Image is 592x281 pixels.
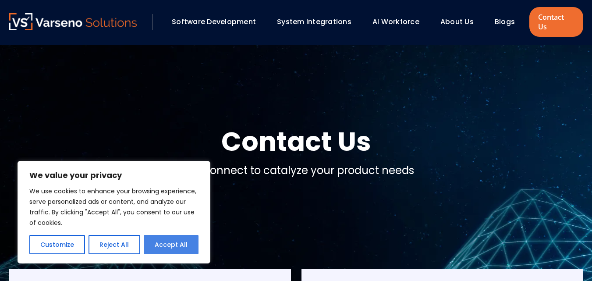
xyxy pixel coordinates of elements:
[221,124,371,159] h1: Contact Us
[372,17,419,27] a: AI Workforce
[29,170,199,181] p: We value your privacy
[368,14,432,29] div: AI Workforce
[89,235,140,254] button: Reject All
[9,13,137,31] a: Varseno Solutions – Product Engineering & IT Services
[495,17,515,27] a: Blogs
[440,17,474,27] a: About Us
[144,235,199,254] button: Accept All
[29,235,85,254] button: Customize
[167,14,268,29] div: Software Development
[9,13,137,30] img: Varseno Solutions – Product Engineering & IT Services
[273,14,364,29] div: System Integrations
[172,17,256,27] a: Software Development
[490,14,527,29] div: Blogs
[178,163,414,178] p: Let’s connect to catalyze your product needs
[436,14,486,29] div: About Us
[529,7,583,37] a: Contact Us
[277,17,351,27] a: System Integrations
[29,186,199,228] p: We use cookies to enhance your browsing experience, serve personalized ads or content, and analyz...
